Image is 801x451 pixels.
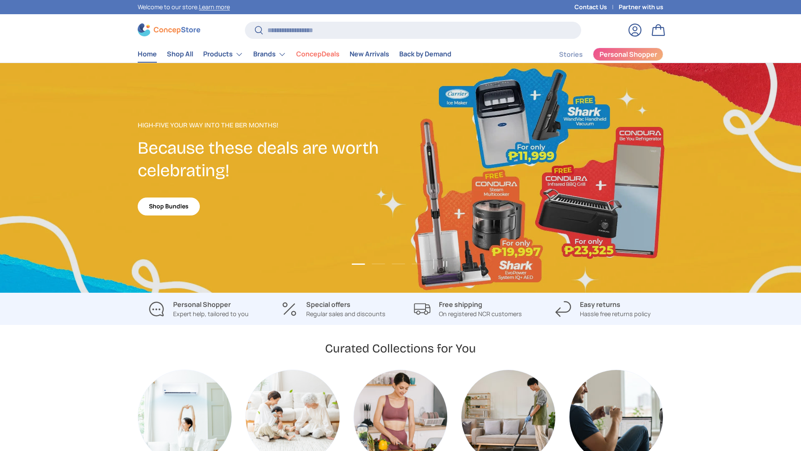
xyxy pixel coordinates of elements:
[399,46,451,62] a: Back by Demand
[350,46,389,62] a: New Arrivals
[599,51,657,58] span: Personal Shopper
[542,299,663,319] a: Easy returns Hassle free returns policy
[248,46,291,63] summary: Brands
[173,300,231,309] strong: Personal Shopper
[138,299,259,319] a: Personal Shopper Expert help, tailored to you
[167,46,193,62] a: Shop All
[138,3,230,12] p: Welcome to our store.
[253,46,286,63] a: Brands
[619,3,663,12] a: Partner with us
[138,23,200,36] img: ConcepStore
[325,341,476,356] h2: Curated Collections for You
[173,309,249,319] p: Expert help, tailored to you
[296,46,340,62] a: ConcepDeals
[580,300,620,309] strong: Easy returns
[138,46,451,63] nav: Primary
[138,137,400,182] h2: Because these deals are worth celebrating!
[574,3,619,12] a: Contact Us
[138,120,400,130] p: High-Five Your Way Into the Ber Months!
[272,299,394,319] a: Special offers Regular sales and discounts
[306,300,350,309] strong: Special offers
[138,46,157,62] a: Home
[559,46,583,63] a: Stories
[306,309,385,319] p: Regular sales and discounts
[198,46,248,63] summary: Products
[199,3,230,11] a: Learn more
[138,198,200,215] a: Shop Bundles
[539,46,663,63] nav: Secondary
[203,46,243,63] a: Products
[580,309,651,319] p: Hassle free returns policy
[407,299,529,319] a: Free shipping On registered NCR customers
[439,300,482,309] strong: Free shipping
[593,48,663,61] a: Personal Shopper
[439,309,522,319] p: On registered NCR customers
